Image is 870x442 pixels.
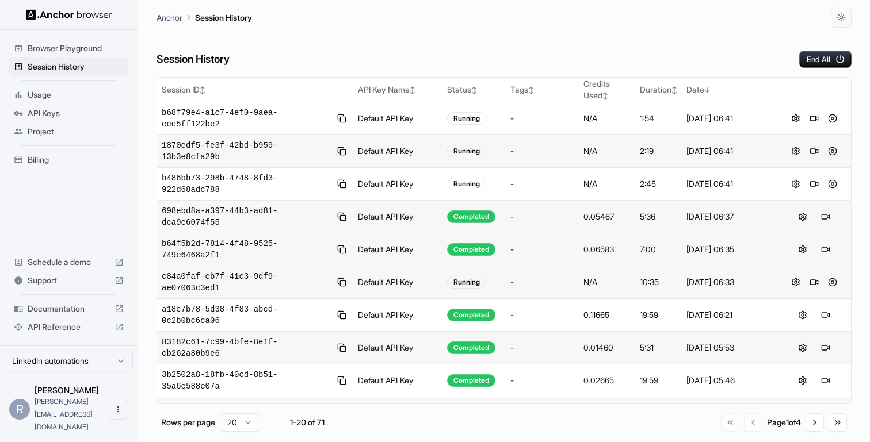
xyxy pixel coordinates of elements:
div: Completed [447,309,495,321]
div: N/A [583,113,631,124]
div: Running [447,112,486,125]
div: Completed [447,374,495,387]
div: 2:45 [640,178,677,190]
nav: breadcrumb [157,11,252,24]
div: Page 1 of 4 [767,417,801,428]
span: Billing [28,154,124,166]
span: API Reference [28,321,110,333]
span: b486bb73-298b-4748-8fd3-922d68adc788 [162,172,331,195]
span: Documentation [28,303,110,314]
div: [DATE] 06:21 [686,309,772,321]
div: N/A [583,178,631,190]
div: [DATE] 05:46 [686,375,772,386]
span: c84a0faf-eb7f-41c3-9df9-ae07063c3ed1 [162,271,331,294]
span: Browser Playground [28,43,124,54]
div: N/A [583,145,631,157]
div: Documentation [9,299,128,318]
div: - [510,375,574,386]
span: b64f5b2d-7814-4f48-9525-749e6468a2f1 [162,238,331,261]
td: Default API Key [353,397,443,430]
p: Anchor [157,11,182,24]
p: Rows per page [161,417,215,428]
div: [DATE] 06:41 [686,145,772,157]
div: - [510,178,574,190]
div: [DATE] 06:41 [686,113,772,124]
h6: Session History [157,51,230,68]
span: 83182c61-7c99-4bfe-8e1f-cb262a80b9e6 [162,336,331,359]
span: 698ebd8a-a397-44b3-ad81-dca9e6074f55 [162,205,331,228]
span: 475e5e60-6862-4013-8a92-157b5639bc6a [162,402,331,425]
div: Billing [9,151,128,169]
div: API Reference [9,318,128,336]
img: Anchor Logo [26,9,112,20]
span: ↕ [671,86,677,94]
div: API Keys [9,104,128,122]
div: Completed [447,243,495,256]
span: b68f79e4-a1c7-4ef0-9aea-eee5ff122be2 [162,107,331,130]
div: 5:31 [640,342,677,353]
div: - [510,113,574,124]
div: Schedule a demo [9,253,128,271]
div: [DATE] 06:35 [686,244,772,255]
div: Running [447,276,486,289]
div: [DATE] 06:33 [686,276,772,288]
div: Support [9,271,128,290]
div: [DATE] 06:41 [686,178,772,190]
td: Default API Key [353,266,443,299]
div: 1:54 [640,113,677,124]
div: 0.11665 [583,309,631,321]
span: Usage [28,89,124,101]
div: 0.05467 [583,211,631,222]
div: Status [447,84,501,95]
td: Default API Key [353,364,443,397]
div: Running [447,178,486,190]
span: Support [28,275,110,286]
div: - [510,276,574,288]
div: Running [447,145,486,157]
span: ↕ [602,91,608,100]
td: Default API Key [353,201,443,233]
span: Project [28,126,124,137]
div: Duration [640,84,677,95]
div: - [510,309,574,321]
span: Session History [28,61,124,72]
td: Default API Key [353,135,443,168]
td: Default API Key [353,102,443,135]
div: 7:00 [640,244,677,255]
span: ↓ [704,86,710,94]
div: Browser Playground [9,39,128,57]
span: 3b2502a8-18fb-40cd-8b51-35a6e588e07a [162,369,331,392]
div: 0.02665 [583,375,631,386]
div: API Key Name [358,84,438,95]
div: - [510,244,574,255]
td: Default API Key [353,332,443,364]
div: N/A [583,276,631,288]
span: 1870edf5-fe3f-42bd-b959-13b3e8cfa29b [162,140,331,163]
div: 5:36 [640,211,677,222]
div: [DATE] 06:37 [686,211,772,222]
td: Default API Key [353,299,443,332]
div: Tags [510,84,574,95]
div: 2:19 [640,145,677,157]
div: Completed [447,341,495,354]
span: Schedule a demo [28,256,110,268]
div: Credits Used [583,78,631,101]
div: 0.01460 [583,342,631,353]
div: R [9,399,30,420]
td: Default API Key [353,233,443,266]
span: ↕ [200,86,205,94]
td: Default API Key [353,168,443,201]
div: Completed [447,210,495,223]
div: 1-20 of 71 [278,417,336,428]
div: Session History [9,57,128,76]
button: Open menu [108,399,128,420]
div: 10:35 [640,276,677,288]
div: 19:59 [640,309,677,321]
div: [DATE] 05:53 [686,342,772,353]
div: Date [686,84,772,95]
p: Session History [195,11,252,24]
div: Project [9,122,128,141]
div: - [510,145,574,157]
button: End All [799,51,852,68]
span: ↕ [528,86,534,94]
